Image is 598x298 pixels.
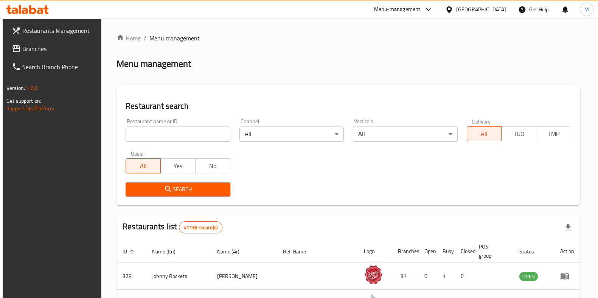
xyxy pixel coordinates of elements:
[6,22,103,40] a: Restaurants Management
[123,221,222,233] h2: Restaurants list
[217,247,249,256] span: Name (Ar)
[519,272,538,281] span: OPEN
[470,128,499,139] span: All
[467,126,502,141] button: All
[22,26,96,35] span: Restaurants Management
[126,158,161,173] button: All
[501,126,536,141] button: TGO
[283,247,316,256] span: Ref. Name
[560,272,574,281] div: Menu
[456,5,506,14] div: [GEOGRAPHIC_DATA]
[539,128,568,139] span: TMP
[554,240,580,263] th: Action
[374,5,421,14] div: Menu-management
[179,221,222,233] div: Total records count
[116,58,191,70] h2: Menu management
[179,224,222,231] span: 41138 record(s)
[6,58,103,76] a: Search Branch Phone
[131,151,145,156] label: Upsell
[418,240,436,263] th: Open
[132,185,224,194] span: Search
[455,263,473,290] td: 0
[26,83,38,93] span: 1.0.0
[536,126,571,141] button: TMP
[126,182,230,196] button: Search
[6,83,25,93] span: Version:
[126,100,571,112] h2: Restaurant search
[392,240,418,263] th: Branches
[364,265,383,284] img: Johnny Rockets
[239,127,344,142] div: All
[22,62,96,71] span: Search Branch Phone
[6,103,54,113] a: Support.OpsPlatform
[160,158,196,173] button: Yes
[116,34,141,43] a: Home
[126,127,230,142] input: Search for restaurant name or ID..
[559,218,577,236] div: Export file
[519,247,544,256] span: Status
[22,44,96,53] span: Branches
[353,127,457,142] div: All
[123,247,137,256] span: ID
[418,263,436,290] td: 0
[129,161,158,171] span: All
[436,240,455,263] th: Busy
[144,34,146,43] li: /
[195,158,230,173] button: No
[472,119,491,124] label: Delivery
[149,34,200,43] span: Menu management
[146,263,211,290] td: Johnny Rockets
[116,263,146,290] td: 328
[455,240,473,263] th: Closed
[436,263,455,290] td: 1
[116,34,580,43] nav: breadcrumb
[199,161,227,171] span: No
[358,240,392,263] th: Logo
[519,272,538,281] div: OPEN
[6,96,41,106] span: Get support on:
[505,128,533,139] span: TGO
[392,263,418,290] td: 37
[152,247,185,256] span: Name (En)
[6,40,103,58] a: Branches
[584,5,589,14] span: M
[479,242,504,260] span: POS group
[164,161,193,171] span: Yes
[211,263,277,290] td: [PERSON_NAME]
